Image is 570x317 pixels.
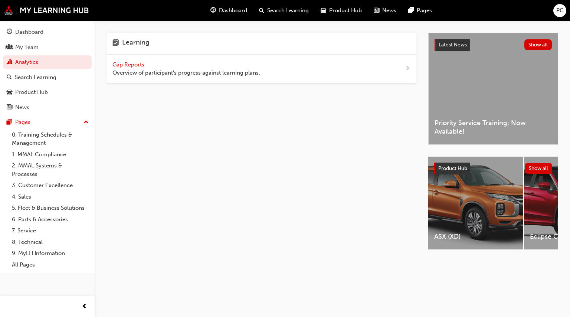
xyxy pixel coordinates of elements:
button: Show all [524,39,552,50]
button: PC [553,4,566,17]
h4: Learning [122,39,150,48]
span: pages-icon [408,6,414,15]
a: 9. MyLH Information [9,248,92,259]
span: learning-icon [112,39,119,48]
a: 4. Sales [9,191,92,203]
a: Dashboard [3,25,92,39]
span: Latest News [439,42,467,48]
span: up-icon [83,118,89,127]
span: car-icon [321,6,326,15]
a: guage-iconDashboard [204,3,253,18]
a: pages-iconPages [402,3,438,18]
div: Pages [15,118,30,127]
span: Overview of participant's progress against learning plans. [112,69,260,77]
div: Search Learning [15,73,56,82]
img: mmal [4,6,89,15]
span: Dashboard [219,6,247,15]
a: All Pages [9,259,92,271]
a: 6. Parts & Accessories [9,214,92,225]
a: Latest NewsShow all [435,39,552,51]
span: ASX (XD) [434,232,517,241]
a: Search Learning [3,71,92,84]
a: 5. Fleet & Business Solutions [9,202,92,214]
span: news-icon [7,104,12,111]
a: 8. Technical [9,236,92,248]
span: PC [556,6,564,15]
a: News [3,101,92,114]
span: people-icon [7,44,12,51]
span: News [382,6,396,15]
a: search-iconSearch Learning [253,3,315,18]
a: car-iconProduct Hub [315,3,368,18]
a: Product Hub [3,85,92,99]
div: Product Hub [15,88,48,97]
span: chart-icon [7,59,12,66]
span: next-icon [405,64,410,73]
a: 2. MMAL Systems & Processes [9,160,92,180]
span: pages-icon [7,119,12,126]
span: Priority Service Training: Now Available! [435,119,552,135]
a: Product HubShow all [434,163,552,174]
span: Pages [417,6,432,15]
a: 3. Customer Excellence [9,180,92,191]
span: Gap Reports [112,61,146,68]
span: guage-icon [210,6,216,15]
span: guage-icon [7,29,12,36]
button: DashboardMy TeamAnalyticsSearch LearningProduct HubNews [3,24,92,115]
a: 0. Training Schedules & Management [9,129,92,149]
span: news-icon [374,6,379,15]
a: 1. MMAL Compliance [9,149,92,160]
span: Search Learning [267,6,309,15]
a: Latest NewsShow allPriority Service Training: Now Available! [428,33,558,145]
a: Gap Reports Overview of participant's progress against learning plans.next-icon [107,55,416,84]
span: Product Hub [438,165,467,171]
a: Analytics [3,55,92,69]
a: ASX (XD) [428,157,523,249]
a: My Team [3,40,92,54]
div: News [15,103,29,112]
div: Dashboard [15,28,43,36]
div: My Team [15,43,39,52]
span: prev-icon [82,302,87,311]
span: search-icon [259,6,264,15]
button: Pages [3,115,92,129]
button: Show all [525,163,553,174]
a: 7. Service [9,225,92,236]
a: news-iconNews [368,3,402,18]
span: search-icon [7,74,12,81]
span: Product Hub [329,6,362,15]
span: car-icon [7,89,12,96]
